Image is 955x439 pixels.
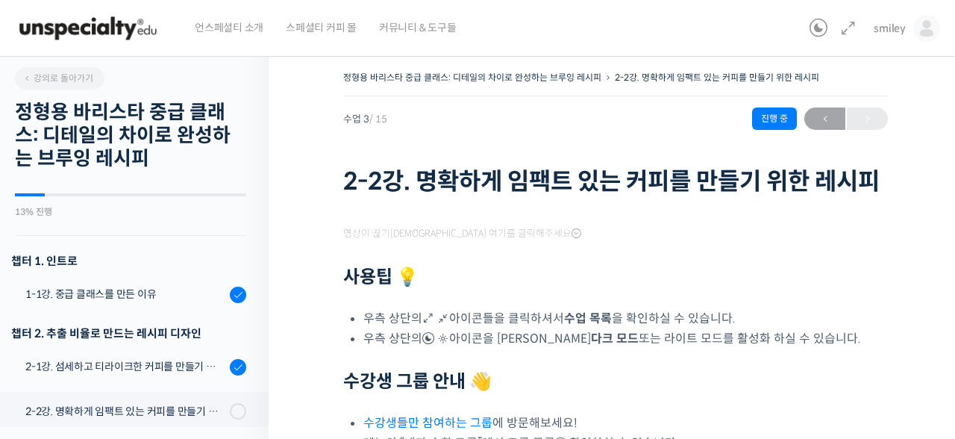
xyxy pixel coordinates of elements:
[752,108,797,130] div: 진행 중
[804,109,845,129] span: ←
[343,167,888,196] h1: 2-2강. 명확하게 임팩트 있는 커피를 만들기 위한 레시피
[343,228,581,240] span: 영상이 끊기[DEMOGRAPHIC_DATA] 여기를 클릭해주세요
[363,415,492,431] a: 수강생들만 참여하는 그룹
[343,370,492,393] strong: 수강생 그룹 안내 👋
[343,114,387,124] span: 수업 3
[363,308,888,329] li: 우측 상단의 아이콘들을 클릭하셔서 을 확인하실 수 있습니다.
[564,311,612,326] b: 수업 목록
[363,329,888,349] li: 우측 상단의 아이콘을 [PERSON_NAME] 또는 라이트 모드를 활성화 하실 수 있습니다.
[11,251,246,271] h3: 챕터 1. 인트로
[369,113,387,125] span: / 15
[25,403,225,420] div: 2-2강. 명확하게 임팩트 있는 커피를 만들기 위한 레시피
[615,72,819,83] a: 2-2강. 명확하게 임팩트 있는 커피를 만들기 위한 레시피
[15,208,246,217] div: 13% 진행
[343,72,601,83] a: 정형용 바리스타 중급 클래스: 디테일의 차이로 완성하는 브루잉 레시피
[15,67,104,90] a: 강의로 돌아가기
[874,22,906,35] span: smiley
[591,331,639,346] b: 다크 모드
[15,101,246,171] h2: 정형용 바리스타 중급 클래스: 디테일의 차이로 완성하는 브루잉 레시피
[804,108,845,130] a: ←이전
[343,266,419,288] strong: 사용팁 💡
[25,358,225,375] div: 2-1강. 섬세하고 티라이크한 커피를 만들기 위한 레시피
[363,413,888,433] li: 에 방문해보세요!
[25,286,225,302] div: 1-1강. 중급 클래스를 만든 이유
[11,323,246,343] div: 챕터 2. 추출 비율로 만드는 레시피 디자인
[22,72,93,84] span: 강의로 돌아가기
